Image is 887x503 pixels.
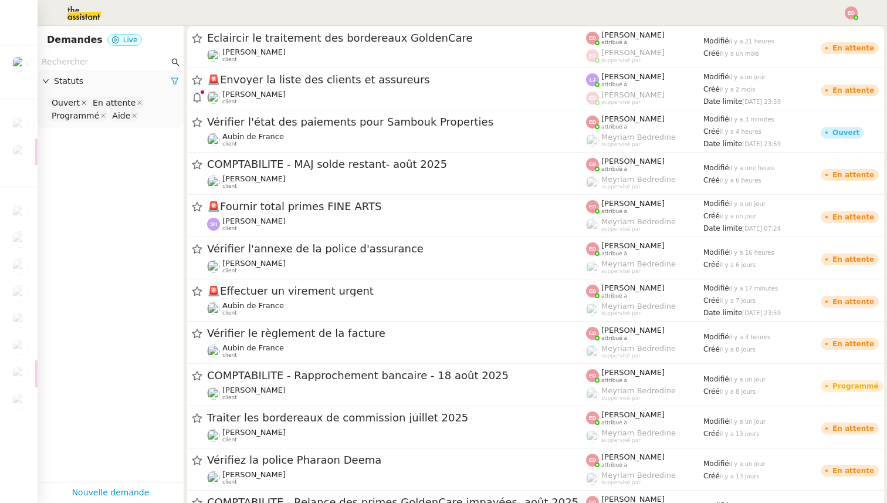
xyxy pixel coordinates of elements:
span: Date limite [703,224,742,232]
span: Date limite [703,97,742,106]
span: Modifié [703,73,729,81]
app-user-detailed-label: client [207,301,586,316]
span: [PERSON_NAME] [601,241,665,250]
app-user-label: attribué à [586,199,703,214]
span: client [222,310,237,316]
span: il y a un jour [729,461,766,467]
span: [PERSON_NAME] [222,217,286,225]
img: svg [845,6,858,19]
span: COMPTABILITE - Rapprochement bancaire - 18 août 2025 [207,370,586,381]
span: client [222,394,237,401]
img: users%2FaellJyylmXSg4jqeVbanehhyYJm1%2Favatar%2Fprofile-pic%20(4).png [586,134,599,147]
span: Créé [703,261,720,269]
span: Meyriam Bedredine [601,428,676,437]
span: Traiter les bordereaux de commission juillet 2025 [207,413,586,423]
div: En attente [832,298,874,305]
img: svg [586,32,599,45]
app-user-detailed-label: client [207,217,586,232]
span: [PERSON_NAME] [222,48,286,56]
span: suppervisé par [601,353,641,359]
span: Meyriam Bedredine [601,386,676,395]
span: Envoyer la liste des clients et assureurs [207,75,586,85]
span: il y a un jour [729,418,766,425]
span: il y a une heure [729,165,775,171]
span: Vérifiez la police Pharaon Deema [207,455,586,465]
a: Nouvelle demande [72,486,150,499]
span: attribué à [601,462,627,468]
span: il y a 4 heures [720,129,761,135]
span: il y a 8 jours [720,346,756,353]
app-user-label: attribué à [586,410,703,426]
app-user-label: suppervisé par [586,175,703,190]
span: Vérifier l'état des paiements pour Sambouk Properties [207,117,586,127]
span: Live [123,36,138,44]
span: Meyriam Bedredine [601,175,676,184]
span: suppervisé par [601,184,641,190]
span: [PERSON_NAME] [222,259,286,268]
img: users%2FSclkIUIAuBOhhDrbgjtrSikBoD03%2Favatar%2F48cbc63d-a03d-4817-b5bf-7f7aeed5f2a9 [207,345,220,357]
div: En attente [832,214,874,221]
span: [DATE] 23:59 [742,310,781,316]
span: [DATE] 23:59 [742,99,781,105]
div: Aide [112,110,130,121]
app-user-label: suppervisé par [586,344,703,359]
span: suppervisé par [601,480,641,486]
div: En attente [832,340,874,347]
img: svg [207,218,220,231]
img: svg [586,158,599,171]
img: users%2FNmPW3RcGagVdwlUj0SIRjiM8zA23%2Favatar%2Fb3e8f68e-88d8-429d-a2bd-00fb6f2d12db [12,366,28,382]
span: Modifié [703,115,729,123]
span: il y a 6 heures [720,177,761,184]
span: suppervisé par [601,437,641,444]
img: users%2FaellJyylmXSg4jqeVbanehhyYJm1%2Favatar%2Fprofile-pic%20(4).png [586,345,599,358]
span: il y a 3 heures [729,334,771,340]
app-user-label: attribué à [586,326,703,341]
img: users%2F0zQGGmvZECeMseaPawnreYAQQyS2%2Favatar%2Feddadf8a-b06f-4db9-91c4-adeed775bb0f [207,471,220,484]
app-user-label: attribué à [586,114,703,130]
span: suppervisé par [601,141,641,148]
img: users%2FaellJyylmXSg4jqeVbanehhyYJm1%2Favatar%2Fprofile-pic%20(4).png [586,430,599,443]
span: Modifié [703,333,729,341]
span: Date limite [703,309,742,317]
div: Statuts [38,70,184,93]
span: attribué à [601,420,627,426]
span: [PERSON_NAME] [601,114,665,123]
span: il y a un jour [729,74,766,80]
span: Modifié [703,248,729,256]
span: Modifié [703,284,729,292]
img: svg [586,454,599,467]
div: Programmé [832,383,879,390]
div: En attente [832,45,874,52]
span: attribué à [601,335,627,342]
span: 🚨 [207,200,220,212]
span: [PERSON_NAME] [601,157,665,166]
img: svg [586,92,599,104]
span: Effectuer un virement urgent [207,286,586,296]
span: Meyriam Bedredine [601,344,676,353]
img: users%2Fa6PbEmLwvGXylUqKytRPpDpAx153%2Favatar%2Ffanny.png [12,258,28,275]
app-user-detailed-label: client [207,174,586,190]
div: En attente [832,467,874,474]
span: Meyriam Bedredine [601,259,676,268]
div: En attente [832,425,874,432]
span: [PERSON_NAME] [222,470,286,479]
span: Statuts [54,75,171,88]
app-user-detailed-label: client [207,470,586,485]
img: users%2FSclkIUIAuBOhhDrbgjtrSikBoD03%2Favatar%2F48cbc63d-a03d-4817-b5bf-7f7aeed5f2a9 [12,56,28,72]
img: users%2Fa6PbEmLwvGXylUqKytRPpDpAx153%2Favatar%2Ffanny.png [12,231,28,248]
app-user-detailed-label: client [207,90,586,105]
app-user-detailed-label: client [207,48,586,63]
div: En attente [832,171,874,178]
span: suppervisé par [601,226,641,232]
span: il y a 6 jours [720,262,756,268]
span: Vérifier le règlement de la facture [207,328,586,339]
app-user-label: attribué à [586,368,703,383]
nz-select-item: En attente [90,97,144,109]
span: Date limite [703,140,742,148]
span: Modifié [703,164,729,172]
div: En attente [832,256,874,263]
span: attribué à [601,166,627,173]
span: [PERSON_NAME] [222,386,286,394]
span: il y a 21 heures [729,38,774,45]
app-user-detailed-label: client [207,343,586,359]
